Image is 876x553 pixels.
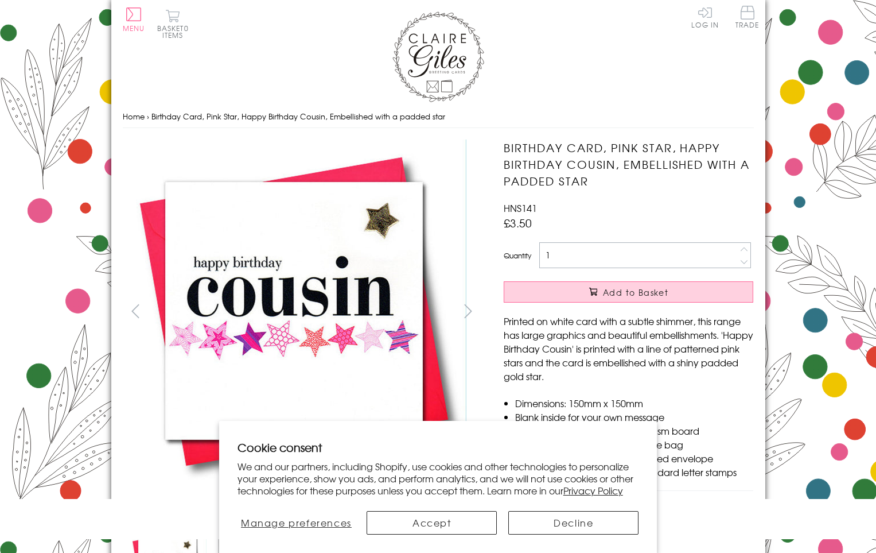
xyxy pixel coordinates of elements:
[241,516,352,529] span: Manage preferences
[481,140,825,484] img: Birthday Card, Pink Star, Happy Birthday Cousin, Embellished with a padded star
[504,281,753,303] button: Add to Basket
[515,396,753,410] li: Dimensions: 150mm x 150mm
[691,6,719,28] a: Log In
[123,298,149,324] button: prev
[504,215,532,231] span: £3.50
[735,6,760,30] a: Trade
[603,287,668,298] span: Add to Basket
[238,439,639,455] h2: Cookie consent
[122,140,466,484] img: Birthday Card, Pink Star, Happy Birthday Cousin, Embellished with a padded star
[563,484,623,497] a: Privacy Policy
[504,140,753,189] h1: Birthday Card, Pink Star, Happy Birthday Cousin, Embellished with a padded star
[151,111,445,122] span: Birthday Card, Pink Star, Happy Birthday Cousin, Embellished with a padded star
[123,111,145,122] a: Home
[504,314,753,383] p: Printed on white card with a subtle shimmer, this range has large graphics and beautiful embellis...
[508,511,638,535] button: Decline
[392,11,484,102] img: Claire Giles Greetings Cards
[162,23,189,40] span: 0 items
[735,6,760,28] span: Trade
[238,461,639,496] p: We and our partners, including Shopify, use cookies and other technologies to personalize your ex...
[123,496,481,509] h3: More views
[123,105,754,129] nav: breadcrumbs
[157,9,189,38] button: Basket0 items
[504,250,531,261] label: Quantity
[123,7,145,32] button: Menu
[515,410,753,424] li: Blank inside for your own message
[123,23,145,33] span: Menu
[238,511,356,535] button: Manage preferences
[504,201,537,215] span: HNS141
[147,111,149,122] span: ›
[367,511,497,535] button: Accept
[455,298,481,324] button: next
